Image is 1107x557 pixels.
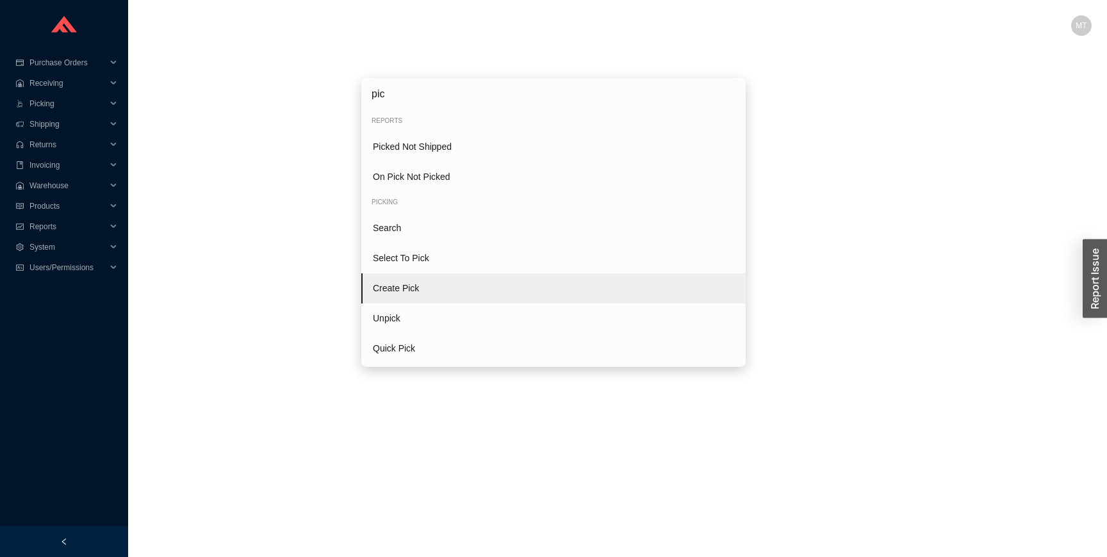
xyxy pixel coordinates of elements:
div: Picking [361,191,746,213]
input: Type a command or search… [361,78,746,111]
span: Create Pick [373,282,419,293]
span: Unpick [373,312,400,323]
span: Quick Pick [373,343,415,353]
div: Reports [361,110,746,131]
span: Picked Not Shipped [373,141,452,151]
span: Search [373,222,401,232]
span: On Pick Not Picked [373,171,450,181]
span: Select To Pick [373,252,429,262]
